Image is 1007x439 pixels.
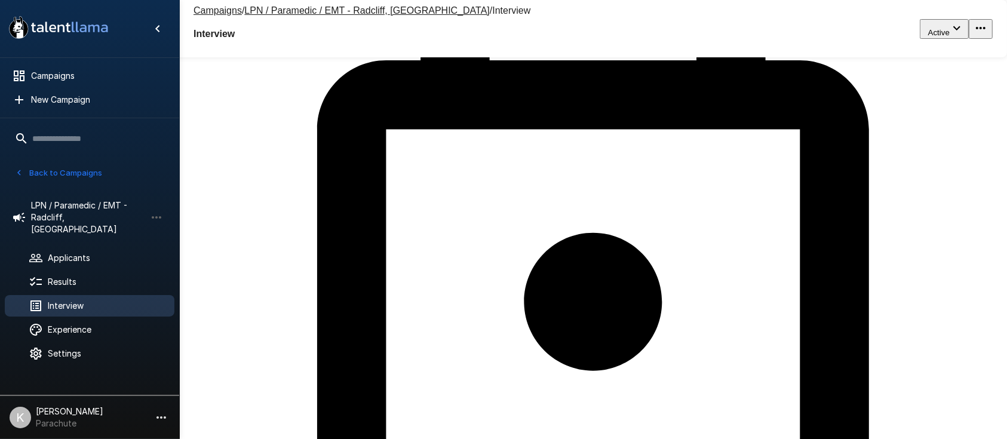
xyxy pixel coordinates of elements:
[244,5,489,16] u: LPN / Paramedic / EMT - Radcliff, [GEOGRAPHIC_DATA]
[920,19,969,39] button: Active
[194,5,242,16] u: Campaigns
[242,5,244,16] span: /
[490,5,492,16] span: /
[194,29,530,39] h4: Interview
[492,5,530,16] span: Interview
